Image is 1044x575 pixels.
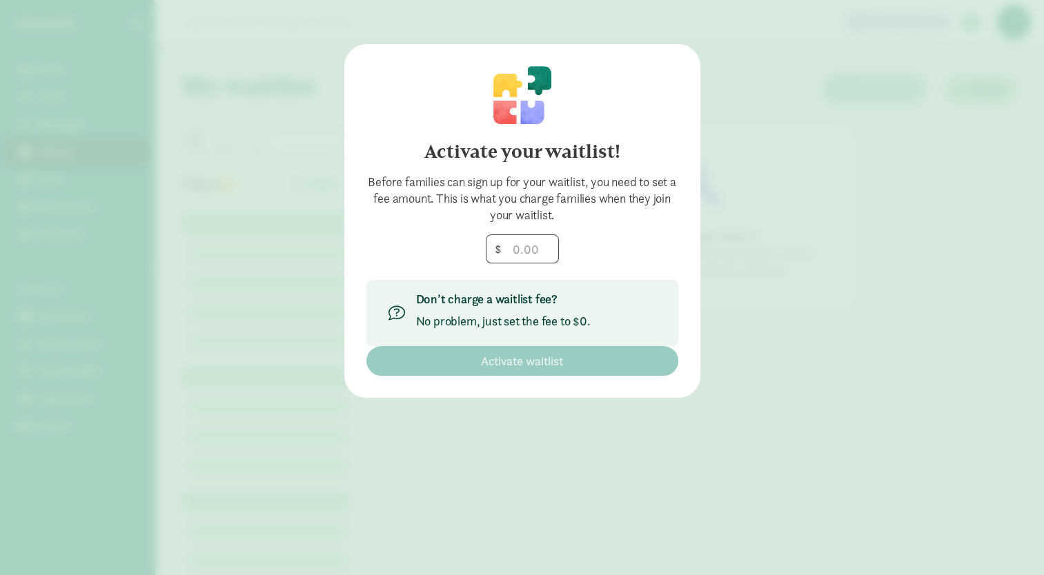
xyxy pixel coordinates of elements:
[366,174,678,223] div: Before families can sign up for your waitlist, you need to set a fee amount. This is what you cha...
[416,291,591,307] p: Don’t charge a waitlist fee?
[366,141,678,163] h4: Activate your waitlist!
[481,352,563,370] span: Activate waitlist
[493,66,551,124] img: illustration-puzzle.svg
[486,235,558,263] input: 0.00
[975,509,1044,575] iframe: Chat Widget
[416,313,591,330] p: No problem, just set the fee to $0.
[366,346,678,376] button: Activate waitlist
